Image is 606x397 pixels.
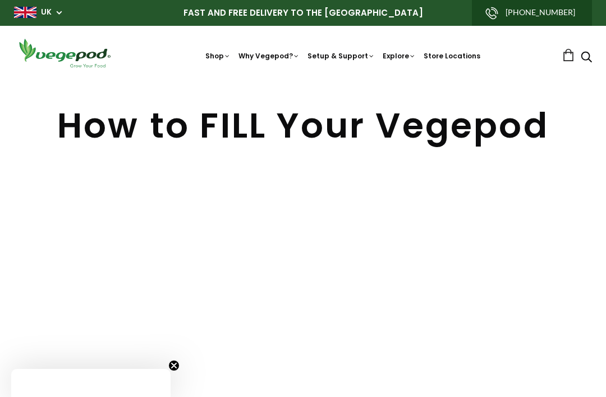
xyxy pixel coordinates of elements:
a: Setup & Support [307,51,375,61]
a: Explore [383,51,416,61]
a: Why Vegepod? [238,51,300,61]
button: Close teaser [168,360,180,371]
img: Vegepod [14,37,115,69]
h1: How to FILL Your Vegepod [14,108,592,143]
a: Search [581,52,592,64]
a: Store Locations [424,51,480,61]
a: Shop [205,51,231,61]
a: UK [41,7,52,18]
div: Close teaser [11,369,171,397]
img: gb_large.png [14,7,36,18]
